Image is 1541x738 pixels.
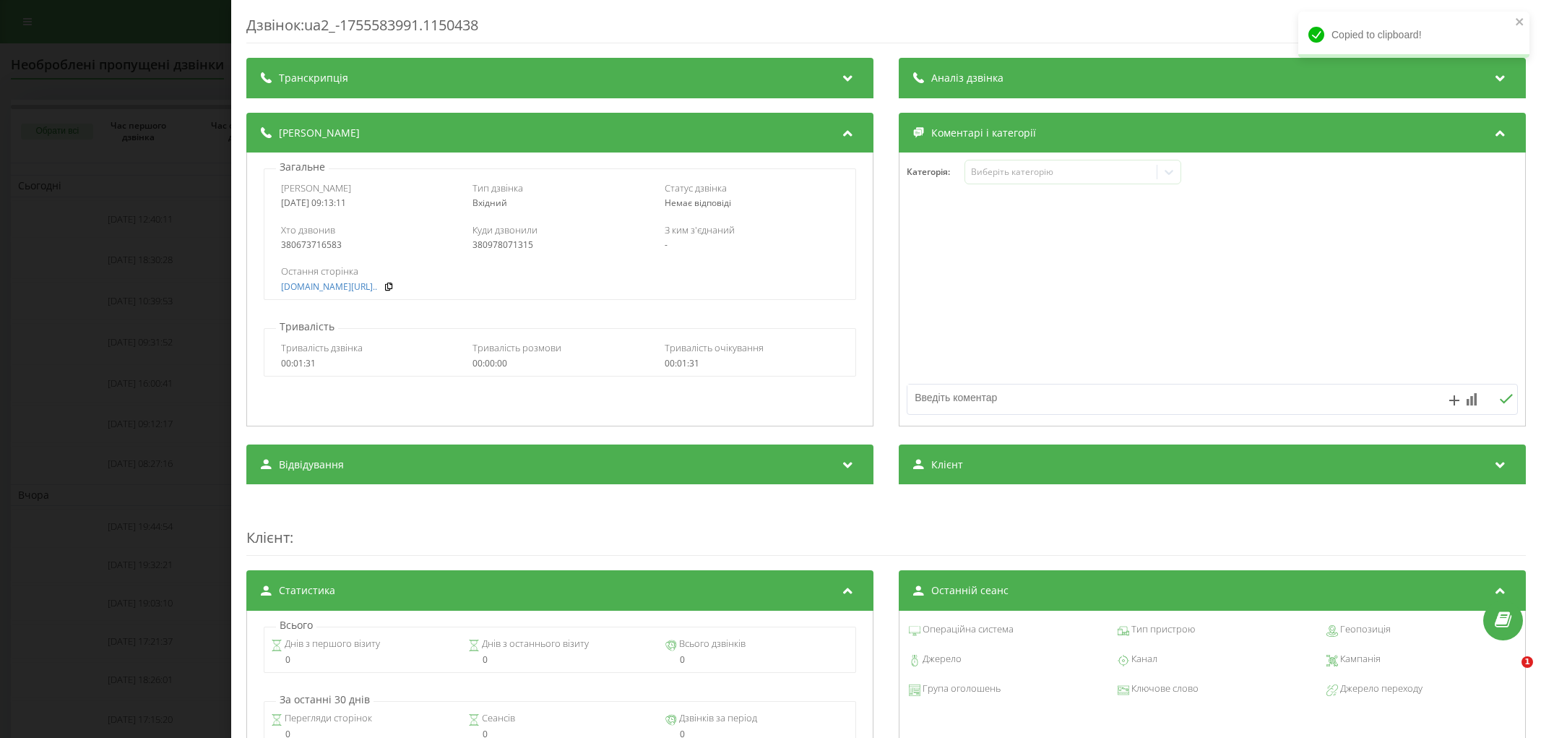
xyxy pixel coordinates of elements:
span: Група оголошень [920,682,1001,696]
div: [DATE] 09:13:11 [281,198,455,208]
div: 380978071315 [472,240,647,250]
span: Коментарі і категорії [931,126,1036,140]
div: 380673716583 [281,240,455,250]
span: Днів з останнього візиту [480,637,589,651]
span: Канал [1129,652,1157,666]
a: [DOMAIN_NAME][URL].. [281,282,377,292]
p: Всього [276,618,316,632]
span: Днів з першого візиту [282,637,380,651]
div: 00:01:31 [281,359,455,369]
div: Дзвінок : ua2_-1755583991.1150438 [246,15,1526,43]
span: Всього дзвінків [677,637,746,651]
span: Відвідування [279,458,344,472]
span: [PERSON_NAME] [281,181,351,194]
span: [PERSON_NAME] [279,126,360,140]
span: Сеансів [480,711,515,726]
p: За останні 30 днів [276,692,374,707]
p: Загальне [276,160,329,174]
span: Транскрипція [279,71,348,85]
span: Хто дзвонив [281,223,335,236]
span: Остання сторінка [281,265,358,278]
span: Тривалість розмови [472,341,561,354]
span: Статистика [279,583,335,598]
div: 0 [468,655,652,665]
span: Джерело [920,652,962,666]
span: Ключове слово [1129,682,1199,696]
span: Дзвінків за період [677,711,757,726]
span: Аналіз дзвінка [931,71,1003,85]
span: Кампанія [1338,652,1381,666]
span: Тип дзвінка [472,181,523,194]
div: Виберіть категорію [971,166,1152,178]
div: Copied to clipboard! [1298,12,1529,58]
div: 00:01:31 [665,359,839,369]
span: Клієнт [246,528,290,547]
h4: Категорія : [907,167,964,177]
div: 0 [271,655,454,665]
span: 1 [1521,656,1533,668]
span: Тип пристрою [1129,622,1195,637]
span: Немає відповіді [665,197,731,209]
span: Перегляди сторінок [282,711,372,726]
span: Тривалість дзвінка [281,341,363,354]
span: Останній сеанс [931,583,1009,598]
span: Куди дзвонили [472,223,538,236]
div: - [665,240,839,250]
span: Операційна система [920,622,1014,637]
span: Геопозиція [1338,622,1391,637]
span: Джерело переходу [1338,682,1423,696]
span: Вхідний [472,197,507,209]
div: 00:00:00 [472,359,647,369]
span: Статус дзвінка [665,181,727,194]
div: 0 [665,655,849,665]
iframe: Intercom live chat [1492,656,1527,691]
span: Тривалість очікування [665,341,764,354]
button: close [1515,16,1525,30]
div: : [246,499,1526,556]
p: Тривалість [276,319,338,334]
span: Клієнт [931,458,963,472]
span: З ким з'єднаний [665,223,735,236]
